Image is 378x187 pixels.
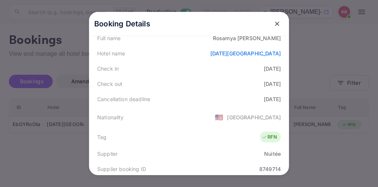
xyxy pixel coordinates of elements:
[227,113,281,121] div: [GEOGRAPHIC_DATA]
[262,133,277,141] div: RFN
[259,165,281,173] div: 8749714
[97,165,146,173] div: Supplier booking ID
[97,34,121,42] div: Full name
[215,110,223,124] span: United States
[270,17,284,30] button: close
[97,113,124,121] div: Nationality
[264,80,281,88] div: [DATE]
[97,49,125,57] div: Hotel name
[264,65,281,72] div: [DATE]
[97,80,122,88] div: Check out
[213,34,281,42] div: Rosamya [PERSON_NAME]
[94,18,150,29] p: Booking Details
[97,150,118,158] div: Supplier
[97,95,150,103] div: Cancellation deadline
[264,95,281,103] div: [DATE]
[97,65,119,72] div: Check in
[97,133,106,141] div: Tag
[210,50,281,57] a: [DATE][GEOGRAPHIC_DATA]
[264,150,281,158] div: Nuitée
